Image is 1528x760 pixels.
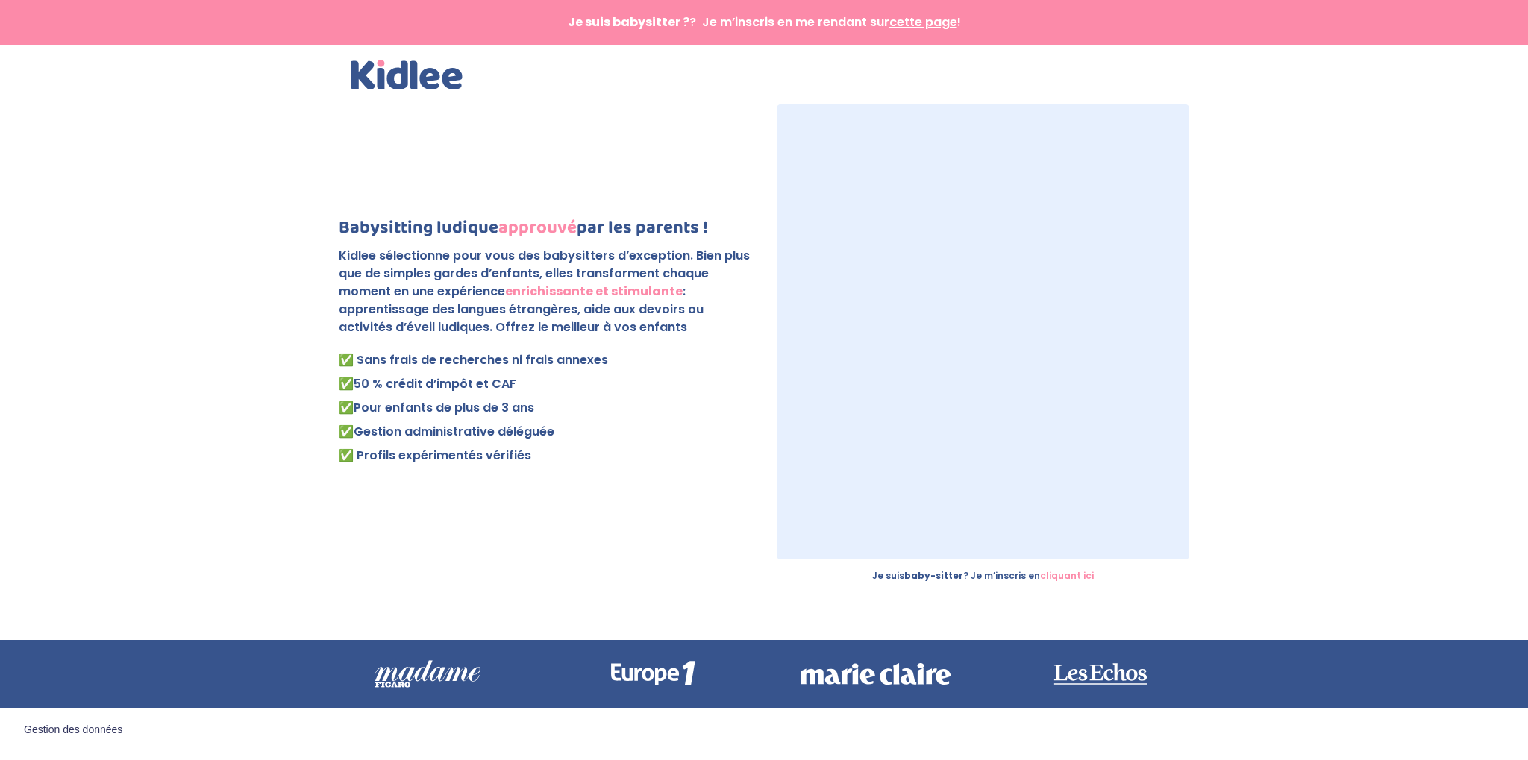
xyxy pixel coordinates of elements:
[339,423,554,440] span: ✅Gestion administrative déléguée
[339,447,531,464] span: ✅ Profils expérimentés vérifiés
[777,571,1189,580] p: Je suis ? Je m’inscris en
[339,375,354,392] strong: ✅
[351,16,1177,28] p: ? Je m’inscris en me rendant sur !
[1040,569,1094,582] a: cliquant ici
[351,60,463,89] img: Kidlee - Logo
[568,13,689,31] strong: Je suis babysitter ?
[339,640,516,708] img: madame-figaro
[904,569,963,582] strong: baby-sitter
[777,104,1189,559] iframe: formulaire-inscription-famille
[889,13,957,31] span: cette page
[787,640,965,708] img: marie claire
[24,723,122,737] span: Gestion des données
[339,351,608,368] span: ✅ Sans frais de recherches ni frais annexes
[15,715,131,746] button: Gestion des données
[339,216,751,247] h1: Babysitting ludique par les parents !
[505,283,683,300] strong: enrichissante et stimulante
[563,640,741,708] img: europe 1
[339,375,534,416] span: 50 % crédit d’impôt et CAF Pour enfants de plus de 3 ans
[339,399,354,416] strong: ✅
[1012,640,1189,708] img: les echos
[498,213,577,242] strong: approuvé
[339,247,751,348] p: Kidlee sélectionne pour vous des babysitters d’exception. Bien plus que de simples gardes d’enfan...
